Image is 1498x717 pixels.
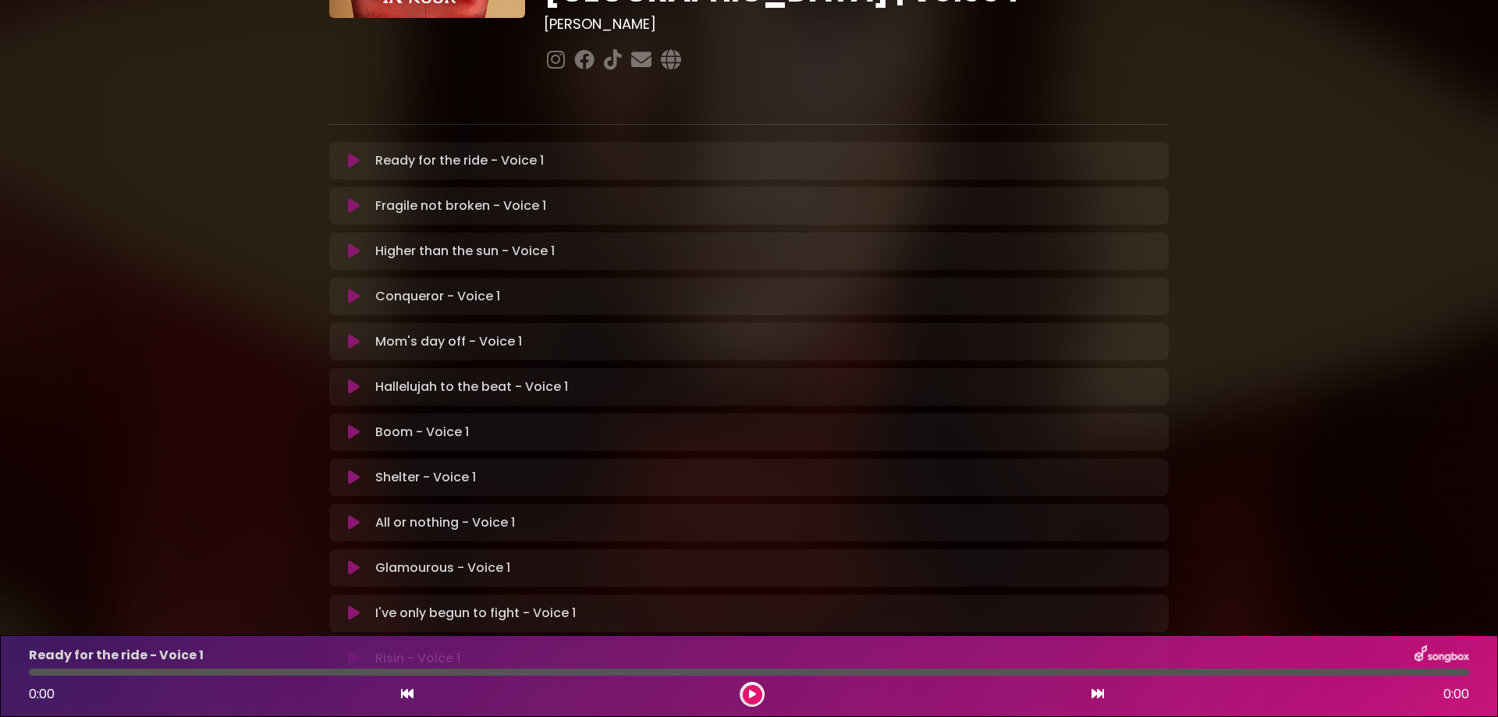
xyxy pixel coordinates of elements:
p: Higher than the sun - Voice 1 [375,242,555,261]
img: songbox-logo-white.png [1415,645,1469,666]
p: Glamourous - Voice 1 [375,559,510,577]
p: Hallelujah to the beat - Voice 1 [375,378,568,396]
p: Ready for the ride - Voice 1 [29,646,204,665]
span: 0:00 [1443,685,1469,704]
span: 0:00 [29,685,55,703]
p: I've only begun to fight - Voice 1 [375,604,576,623]
h3: [PERSON_NAME] [544,16,1169,33]
p: Shelter - Voice 1 [375,468,476,487]
p: All or nothing - Voice 1 [375,513,515,532]
p: Conqueror - Voice 1 [375,287,500,306]
p: Ready for the ride - Voice 1 [375,151,544,170]
p: Fragile not broken - Voice 1 [375,197,546,215]
p: Boom - Voice 1 [375,423,469,442]
p: Mom's day off - Voice 1 [375,332,522,351]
